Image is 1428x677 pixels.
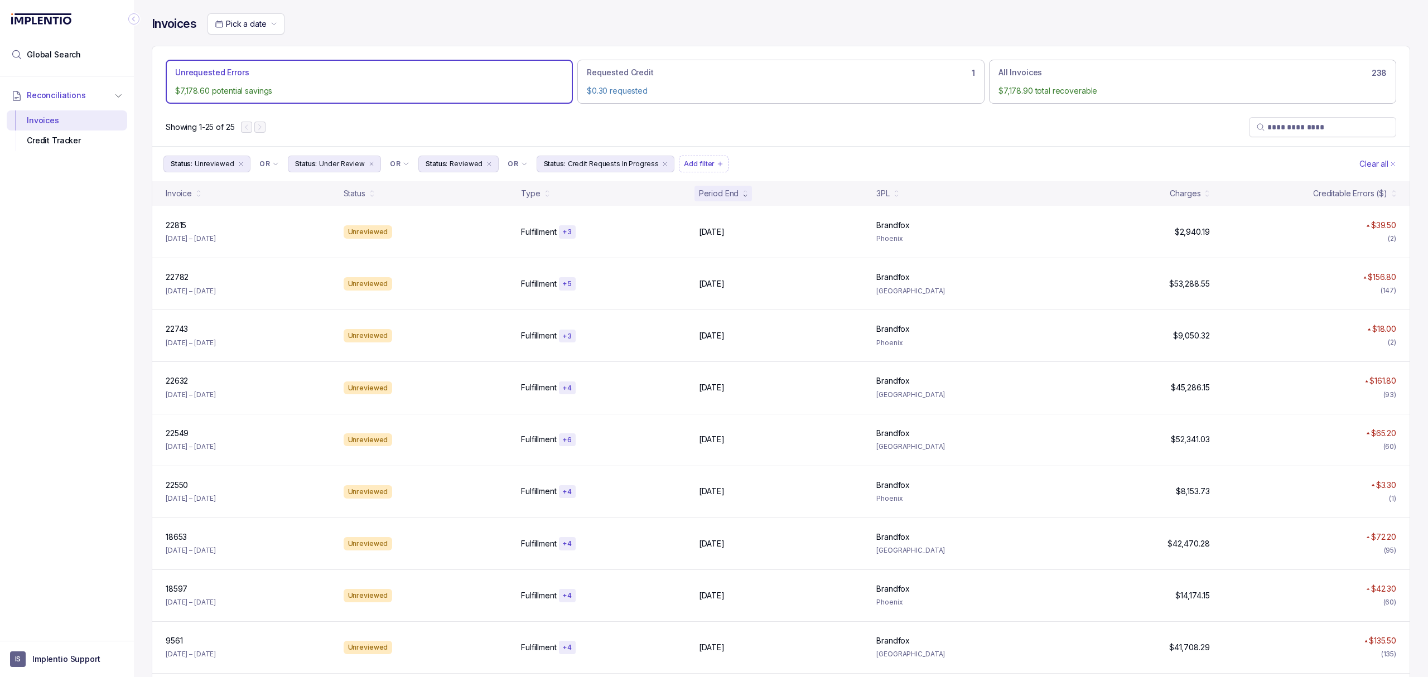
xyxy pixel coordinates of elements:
[1371,428,1396,439] p: $65.20
[699,538,725,549] p: [DATE]
[344,537,393,550] div: Unreviewed
[344,381,393,395] div: Unreviewed
[1357,156,1398,172] button: Clear Filters
[166,220,186,231] p: 22815
[344,433,393,447] div: Unreviewed
[1383,441,1397,452] div: (60)
[237,159,245,168] div: remove content
[521,330,556,341] p: Fulfillment
[1383,597,1397,608] div: (60)
[1388,337,1396,348] div: (2)
[699,330,725,341] p: [DATE]
[390,159,409,168] li: Filter Chip Connector undefined
[684,158,715,170] p: Add filter
[166,188,192,199] div: Invoice
[508,159,527,168] li: Filter Chip Connector undefined
[562,384,572,393] p: + 4
[1388,233,1396,244] div: (2)
[319,158,365,170] p: Under Review
[1369,375,1396,386] p: $161.80
[562,643,572,652] p: + 4
[166,389,216,400] p: [DATE] – [DATE]
[521,226,556,238] p: Fulfillment
[521,382,556,393] p: Fulfillment
[226,19,266,28] span: Pick a date
[1171,434,1210,445] p: $52,341.03
[171,158,192,170] p: Status:
[1170,188,1200,199] div: Charges
[166,122,234,133] p: Showing 1-25 of 25
[1389,493,1396,504] div: (1)
[1366,224,1369,227] img: red pointer upwards
[166,233,216,244] p: [DATE] – [DATE]
[521,188,540,199] div: Type
[562,228,572,236] p: + 3
[215,18,266,30] search: Date Range Picker
[1384,545,1397,556] div: (95)
[166,122,234,133] div: Remaining page entries
[521,642,556,653] p: Fulfillment
[1359,158,1388,170] p: Clear all
[876,389,1041,400] p: [GEOGRAPHIC_DATA]
[385,156,414,172] button: Filter Chip Connector undefined
[876,375,910,386] p: Brandfox
[1371,220,1396,231] p: $39.50
[521,590,556,601] p: Fulfillment
[998,85,1387,96] p: $7,178.90 total recoverable
[7,108,127,153] div: Reconciliations
[1176,486,1210,497] p: $8,153.73
[288,156,381,172] button: Filter Chip Under Review
[679,156,729,172] button: Filter Chip Add filter
[344,225,393,239] div: Unreviewed
[390,159,401,168] p: OR
[699,188,739,199] div: Period End
[1383,389,1397,400] div: (93)
[344,485,393,499] div: Unreviewed
[1366,432,1369,434] img: red pointer upwards
[166,635,182,646] p: 9561
[998,67,1042,78] p: All Invoices
[876,493,1041,504] p: Phoenix
[16,110,118,130] div: Invoices
[163,156,250,172] button: Filter Chip Unreviewed
[1175,226,1210,238] p: $2,940.19
[344,641,393,654] div: Unreviewed
[450,158,483,170] p: Reviewed
[259,159,279,168] li: Filter Chip Connector undefined
[1371,583,1396,594] p: $42.30
[16,130,118,151] div: Credit Tracker
[1175,590,1210,601] p: $14,174.15
[1372,323,1396,335] p: $18.00
[699,590,725,601] p: [DATE]
[699,226,725,238] p: [DATE]
[166,272,189,283] p: 22782
[544,158,566,170] p: Status:
[166,441,216,452] p: [DATE] – [DATE]
[1366,536,1369,539] img: red pointer upwards
[166,493,216,504] p: [DATE] – [DATE]
[1168,538,1210,549] p: $42,470.28
[10,651,26,667] span: User initials
[587,85,975,96] p: $0.30 requested
[418,156,499,172] button: Filter Chip Reviewed
[1363,276,1367,279] img: red pointer upwards
[426,158,447,170] p: Status:
[699,382,725,393] p: [DATE]
[521,278,556,289] p: Fulfillment
[876,583,910,594] p: Brandfox
[1371,483,1374,486] img: red pointer upwards
[972,69,975,78] h6: 1
[1169,642,1210,653] p: $41,708.29
[699,434,725,445] p: [DATE]
[166,337,216,349] p: [DATE] – [DATE]
[166,375,188,386] p: 22632
[1381,649,1396,660] div: (135)
[32,654,100,665] p: Implentio Support
[166,545,216,556] p: [DATE] – [DATE]
[1367,328,1371,331] img: red pointer upwards
[166,649,216,660] p: [DATE] – [DATE]
[10,651,124,667] button: User initialsImplentio Support
[876,233,1041,244] p: Phoenix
